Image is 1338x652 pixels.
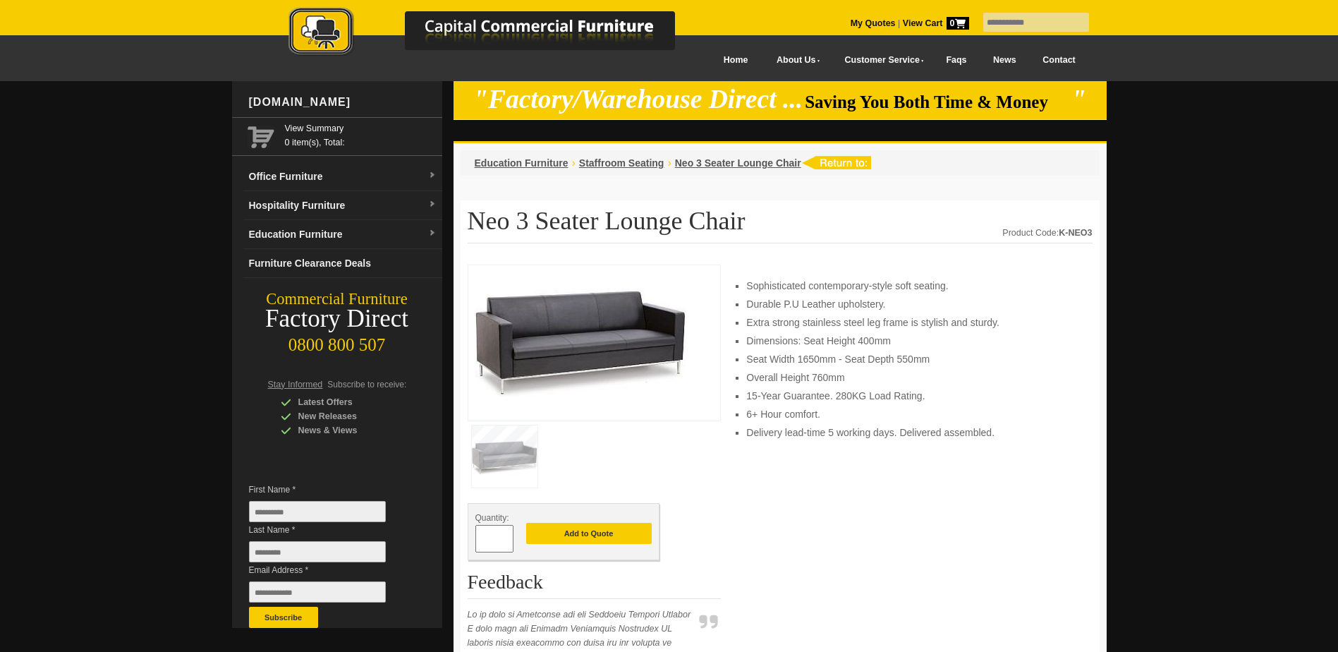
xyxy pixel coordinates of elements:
span: Subscribe to receive: [327,380,406,390]
div: News & Views [281,423,415,437]
img: dropdown [428,200,437,209]
em: " [1071,85,1086,114]
a: Customer Service [829,44,932,76]
img: dropdown [428,229,437,238]
a: News [980,44,1029,76]
a: View Summary [285,121,437,135]
li: 15-Year Guarantee. 280KG Load Rating. [746,389,1078,403]
h2: Feedback [468,572,722,599]
li: Durable P.U Leather upholstery. [746,297,1078,311]
a: Education Furniture [475,157,568,169]
img: Capital Commercial Furniture Logo [250,7,743,59]
span: Saving You Both Time & Money [805,92,1069,111]
div: New Releases [281,409,415,423]
div: 0800 800 507 [232,328,442,355]
div: Latest Offers [281,395,415,409]
a: Office Furnituredropdown [243,162,442,191]
a: My Quotes [851,18,896,28]
a: Education Furnituredropdown [243,220,442,249]
a: Staffroom Seating [579,157,664,169]
li: Delivery lead-time 5 working days. Delivered assembled. [746,425,1078,440]
span: Stay Informed [268,380,323,390]
div: Factory Direct [232,309,442,329]
a: Neo 3 Seater Lounge Chair [675,157,801,169]
a: Faqs [933,44,980,76]
span: First Name * [249,483,407,497]
span: 0 [947,17,969,30]
li: 6+ Hour comfort. [746,407,1078,421]
div: Commercial Furniture [232,289,442,309]
li: Overall Height 760mm [746,370,1078,385]
li: › [667,156,671,170]
li: Sophisticated contemporary-style soft seating. [746,279,1078,293]
em: "Factory/Warehouse Direct ... [473,85,803,114]
img: Neo 3 Seater Lounge Chair [475,272,687,409]
img: return to [801,156,871,169]
input: First Name * [249,501,386,522]
input: Last Name * [249,541,386,562]
strong: K-NEO3 [1059,228,1092,238]
button: Add to Quote [526,523,652,544]
h1: Neo 3 Seater Lounge Chair [468,207,1093,243]
span: Quantity: [475,513,509,523]
li: Extra strong stainless steel leg frame is stylish and sturdy. [746,315,1078,330]
input: Email Address * [249,581,386,603]
a: About Us [761,44,829,76]
li: Seat Width 1650mm - Seat Depth 550mm [746,352,1078,366]
a: View Cart0 [900,18,968,28]
span: Last Name * [249,523,407,537]
a: Furniture Clearance Deals [243,249,442,278]
a: Capital Commercial Furniture Logo [250,7,743,63]
img: dropdown [428,171,437,180]
a: Hospitality Furnituredropdown [243,191,442,220]
a: Contact [1029,44,1088,76]
li: › [572,156,576,170]
li: Dimensions: Seat Height 400mm [746,334,1078,348]
strong: View Cart [903,18,969,28]
span: 0 item(s), Total: [285,121,437,147]
button: Subscribe [249,607,318,628]
div: [DOMAIN_NAME] [243,81,442,123]
div: Product Code: [1002,226,1092,240]
span: Email Address * [249,563,407,577]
